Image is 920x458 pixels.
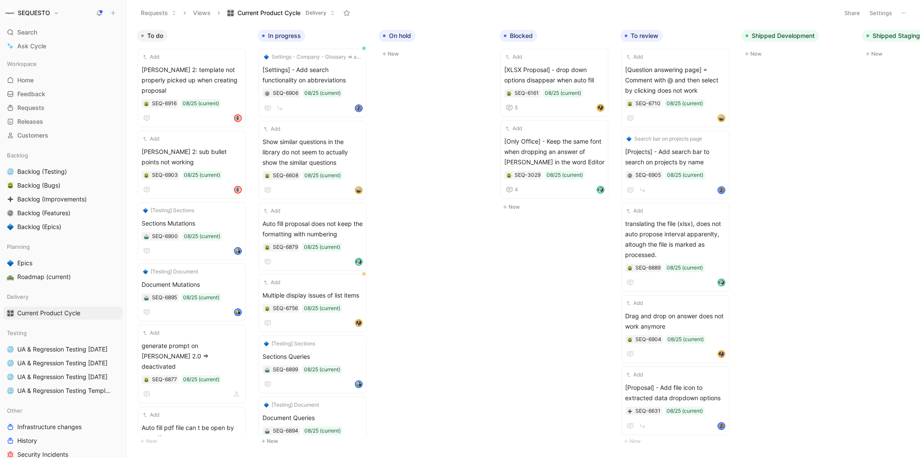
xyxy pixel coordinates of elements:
[306,9,326,17] span: Delivery
[17,209,70,217] span: Backlog (Features)
[515,105,518,110] span: 5
[143,295,149,301] button: 🤖
[264,428,270,434] button: 🤖
[635,264,661,272] div: SEQ-6889
[7,151,28,160] span: Backlog
[375,26,496,63] div: On holdNew
[3,240,123,253] div: Planning
[515,171,541,179] div: SEQ-3029
[265,91,270,96] img: ⚙️
[627,100,633,107] button: 🪲
[3,290,123,303] div: Delivery
[143,172,149,178] button: 🪲
[634,135,702,143] span: Search bar on projects page
[265,173,270,179] img: 🪲
[7,292,28,301] span: Delivery
[356,105,362,111] img: avatar
[356,320,362,326] img: avatar
[3,74,123,87] a: Home
[17,181,60,190] span: Backlog (Bugs)
[718,279,724,285] img: avatar
[144,234,149,239] img: 🤖
[142,65,242,96] span: [PERSON_NAME] 2: template not properly picked up when creating proposal
[5,272,16,282] button: 🛣️
[147,31,163,40] span: To do
[151,206,194,215] span: [Testing] Sections
[143,269,148,274] img: 🔷
[545,89,581,97] div: 08/25 (current)
[7,210,14,216] img: ⚙️
[17,359,107,367] span: UA & Regression Testing [DATE]
[515,89,539,97] div: SEQ-6161
[667,335,704,344] div: 08/25 (current)
[3,88,123,100] a: Feedback
[500,120,608,199] a: Add[Only Office] - Keep the same font when dropping an answer of [PERSON_NAME] in the word Editor...
[752,31,815,40] span: Shipped Development
[17,104,44,112] span: Requests
[3,434,123,447] a: History
[264,341,269,346] img: 🔷
[183,375,219,384] div: 08/25 (current)
[265,245,270,250] img: 🪲
[5,372,16,382] button: 🌐
[183,293,219,302] div: 08/25 (current)
[17,90,45,98] span: Feedback
[635,407,661,415] div: SEQ-6631
[718,423,724,429] img: avatar
[3,420,123,433] a: Infrastructure changes
[506,172,512,178] div: 🪲
[627,173,632,178] img: ⚙️
[3,40,123,53] a: Ask Cycle
[620,30,663,42] button: To review
[17,309,80,317] span: Current Product Cycle
[635,99,661,108] div: SEQ-6710
[356,259,362,265] img: avatar
[627,101,632,107] img: 🪲
[137,6,180,19] button: Requests
[152,99,177,108] div: SEQ-6916
[5,258,16,268] button: 🔷
[5,194,16,204] button: ➕
[142,206,196,215] button: 🔷[Testing] Sections
[235,115,241,121] img: avatar
[144,173,149,178] img: 🪲
[189,6,215,19] button: Views
[262,65,363,85] span: [Settings] - Add search functionality on abbreviations
[3,149,123,233] div: Backlog🌐Backlog (Testing)🪲Backlog (Bugs)➕Backlog (Improvements)⚙️Backlog (Features)🔷Backlog (Epics)
[142,411,161,419] button: Add
[259,49,367,117] a: 🔷Settings - Company - Glossary => alphabetical order + search functionality[Settings] - Add searc...
[598,105,604,111] img: avatar
[3,129,123,142] a: Customers
[3,115,123,128] a: Releases
[264,90,270,96] button: ⚙️
[143,376,149,383] button: 🪲
[7,387,14,394] img: 🌐
[7,242,30,251] span: Planning
[3,404,123,417] div: Other
[264,367,270,373] button: 🤖
[627,336,633,342] div: 🪲
[718,351,724,357] img: avatar
[866,7,896,19] button: Settings
[496,26,617,216] div: BlockedNew
[625,65,725,96] span: [Question answering page] = Comment with @ and then select by clicking does not work
[3,326,123,397] div: Testing🌐UA & Regression Testing [DATE]🌐UA & Regression Testing [DATE]🌐UA & Regression Testing [DA...
[356,381,362,387] img: avatar
[142,218,242,229] span: Sections Mutations
[625,135,703,143] button: 🔷Search bar on projects page
[3,357,123,370] a: 🌐UA & Regression Testing [DATE]
[142,267,199,276] button: 🔷[Testing] Document
[259,121,367,199] a: AddShow similar questions in the library do not seem to actually show the similar questions08/25 ...
[504,103,519,113] button: 5
[142,135,161,143] button: Add
[504,53,523,61] button: Add
[237,9,300,17] span: Current Product Cycle
[635,335,661,344] div: SEQ-6904
[273,89,298,97] div: SEQ-6906
[264,305,270,311] button: 🪲
[3,207,123,220] a: ⚙️Backlog (Features)
[3,326,123,339] div: Testing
